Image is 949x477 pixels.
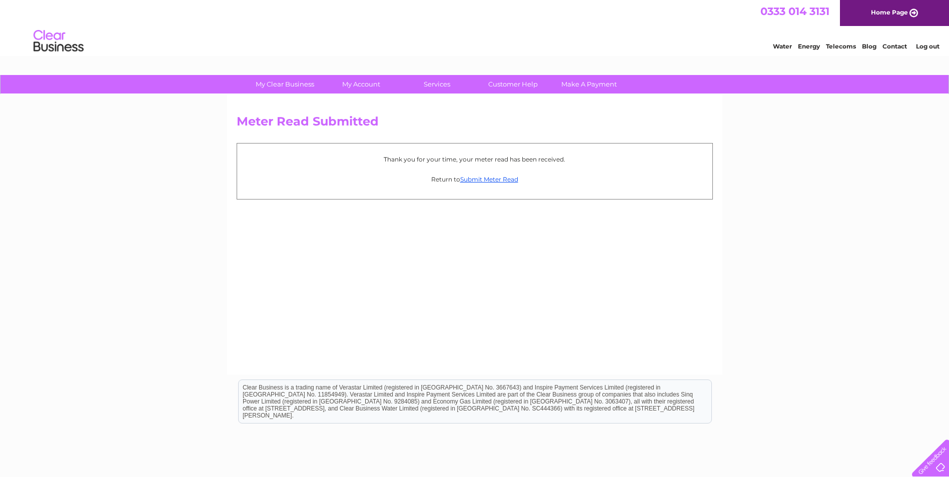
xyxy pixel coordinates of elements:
a: Energy [798,42,820,50]
a: 0333 014 3131 [760,5,829,17]
h2: Meter Read Submitted [237,114,713,133]
a: Water [773,42,792,50]
p: Return to [242,174,707,184]
a: Blog [862,42,876,50]
a: Submit Meter Read [460,175,518,183]
a: Services [396,75,478,93]
a: Customer Help [472,75,554,93]
a: My Clear Business [244,75,326,93]
p: Thank you for your time, your meter read has been received. [242,154,707,164]
a: Make A Payment [548,75,630,93]
a: Log out [916,42,939,50]
a: Contact [882,42,907,50]
div: Clear Business is a trading name of Verastar Limited (registered in [GEOGRAPHIC_DATA] No. 3667643... [239,5,711,48]
img: logo.png [33,26,84,56]
a: My Account [320,75,402,93]
a: Telecoms [826,42,856,50]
